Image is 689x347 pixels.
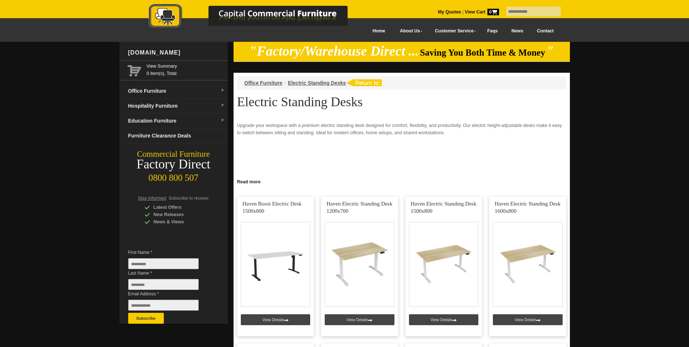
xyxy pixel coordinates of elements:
input: Email Address * [128,300,199,311]
a: Education Furnituredropdown [125,113,228,128]
p: Upgrade your workspace with a premium electric standing desk designed for comfort, flexibility, a... [237,122,566,136]
a: News [504,23,530,39]
img: dropdown [220,88,225,93]
img: return to [346,79,382,86]
span: Subscribe to receive: [169,196,209,201]
a: View Summary [147,63,225,70]
img: Capital Commercial Furniture Logo [129,4,383,30]
a: Capital Commercial Furniture Logo [129,4,383,32]
img: dropdown [220,103,225,108]
a: Office Furniture [244,80,283,86]
a: View Cart0 [463,9,499,15]
a: Furniture Clearance Deals [125,128,228,143]
a: My Quotes [438,9,461,15]
div: News & Views [145,218,214,226]
button: Subscribe [128,313,164,324]
div: Commercial Furniture [119,149,228,159]
h1: Electric Standing Desks [237,95,566,109]
span: Last Name * [128,270,210,277]
a: Electric Standing Desks [288,80,346,86]
span: Email Address * [128,290,210,298]
em: "Factory/Warehouse Direct ... [249,44,419,59]
em: " [546,44,554,59]
a: Hospitality Furnituredropdown [125,99,228,113]
div: [DOMAIN_NAME] [125,42,228,64]
a: Customer Service [427,23,480,39]
span: Saving You Both Time & Money [420,48,545,57]
span: 0 [487,9,499,15]
div: 0800 800 507 [119,169,228,183]
a: Office Furnituredropdown [125,84,228,99]
div: New Releases [145,211,214,218]
div: Latest Offers [145,204,214,211]
input: First Name * [128,258,199,269]
a: About Us [392,23,427,39]
div: Factory Direct [119,159,228,169]
span: First Name * [128,249,210,256]
a: Faqs [481,23,505,39]
img: dropdown [220,118,225,123]
a: Click to read more [234,176,570,186]
input: Last Name * [128,279,199,290]
span: Stay Informed [138,196,166,201]
span: 0 item(s), Total: [147,63,225,76]
a: Contact [530,23,560,39]
li: › [284,79,286,87]
strong: View Cart [465,9,499,15]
